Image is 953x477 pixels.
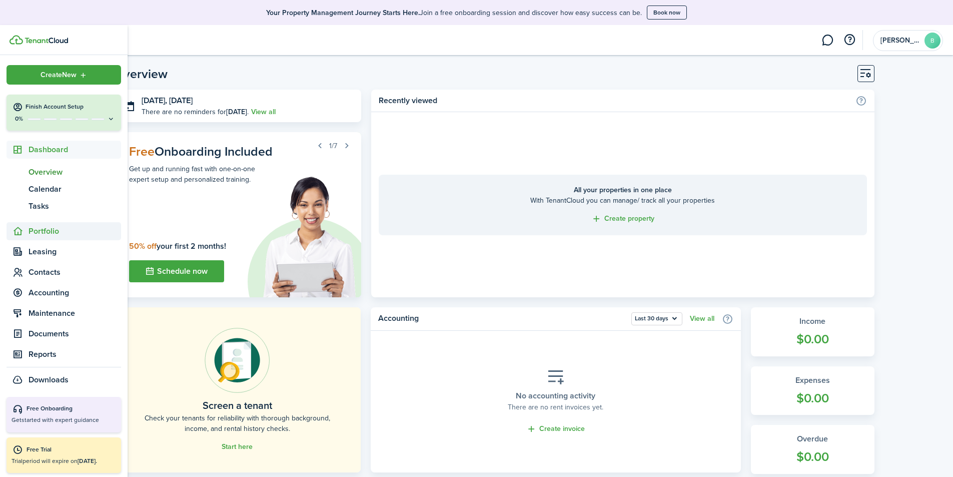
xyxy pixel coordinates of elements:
avatar-text: B [924,33,940,49]
placeholder-title: No accounting activity [516,390,595,402]
button: Customise [857,65,874,82]
span: Dashboard [29,144,121,156]
home-placeholder-description: With TenantCloud you can manage/ track all your properties [389,195,856,206]
p: Get up and running fast with one-on-one expert setup and personalized training. [129,164,260,185]
a: Tasks [7,198,121,215]
a: Free TrialTrialperiod will expire on[DATE]. [7,437,121,473]
span: period will expire on [23,456,97,465]
b: your first 2 months! [129,240,226,252]
widget-stats-title: Overdue [761,433,864,445]
span: started with expert guidance [22,415,99,424]
span: Tasks [29,200,121,212]
widget-stats-count: $0.00 [761,389,864,408]
span: Contacts [29,266,121,278]
a: Reports [7,345,121,363]
span: Brian [880,37,920,44]
button: Open resource center [841,32,858,49]
div: Free Trial [27,445,116,455]
a: View all [251,107,276,117]
b: [DATE] [226,107,247,117]
a: Overdue$0.00 [751,425,874,474]
img: Onboarding schedule assistant [234,175,362,297]
h4: Finish Account Setup [26,103,115,111]
p: There are no reminders for . [142,107,249,117]
p: Get [12,416,116,424]
span: Maintenance [29,307,121,319]
span: Leasing [29,246,121,258]
home-placeholder-description: Check your tenants for reliability with thorough background, income, and rental history checks. [137,413,338,434]
a: Create invoice [526,423,585,435]
placeholder-description: There are no rent invoices yet. [508,402,603,412]
button: Finish Account Setup0% [7,95,121,131]
span: Downloads [29,374,69,386]
a: Start here [222,443,253,451]
span: Accounting [29,287,121,299]
p: Trial [12,456,116,465]
span: Documents [29,328,121,340]
span: 1/7 [329,141,337,151]
span: Overview [29,166,121,178]
header-page-title: Overview [114,68,168,80]
home-widget-title: Accounting [378,312,626,325]
a: Overview [7,164,121,181]
h3: [DATE], [DATE] [142,95,354,107]
b: [DATE]. [78,456,97,465]
button: Schedule now [129,260,224,282]
widget-stats-title: Income [761,315,864,327]
span: Portfolio [29,225,121,237]
widget-stats-title: Expenses [761,374,864,386]
button: Open menu [631,312,682,325]
button: Open menu [7,65,121,85]
img: TenantCloud [25,38,68,44]
b: Your Property Management Journey Starts Here. [266,8,420,18]
button: Book now [647,6,687,20]
button: Next step [340,139,354,153]
widget-stats-count: $0.00 [761,330,864,349]
img: TenantCloud [10,35,23,45]
home-placeholder-title: Screen a tenant [203,398,272,413]
home-placeholder-title: All your properties in one place [389,185,856,195]
a: Calendar [7,181,121,198]
widget-stats-count: $0.00 [761,447,864,466]
p: Join a free onboarding session and discover how easy success can be. [266,8,642,18]
img: Online payments [205,328,270,393]
span: Create New [41,72,77,79]
a: Income$0.00 [751,307,874,356]
a: View all [690,315,714,323]
button: Free OnboardingGetstarted with expert guidance [7,397,121,432]
button: Prev step [313,139,327,153]
a: Messaging [818,28,837,53]
home-widget-title: Recently viewed [379,95,850,107]
a: Create property [591,213,654,225]
span: 50% off [129,240,157,252]
p: 0% [13,115,25,123]
span: Reports [29,348,121,360]
a: Expenses$0.00 [751,366,874,415]
div: Free Onboarding [27,404,116,414]
span: Calendar [29,183,121,195]
button: Last 30 days [631,312,682,325]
